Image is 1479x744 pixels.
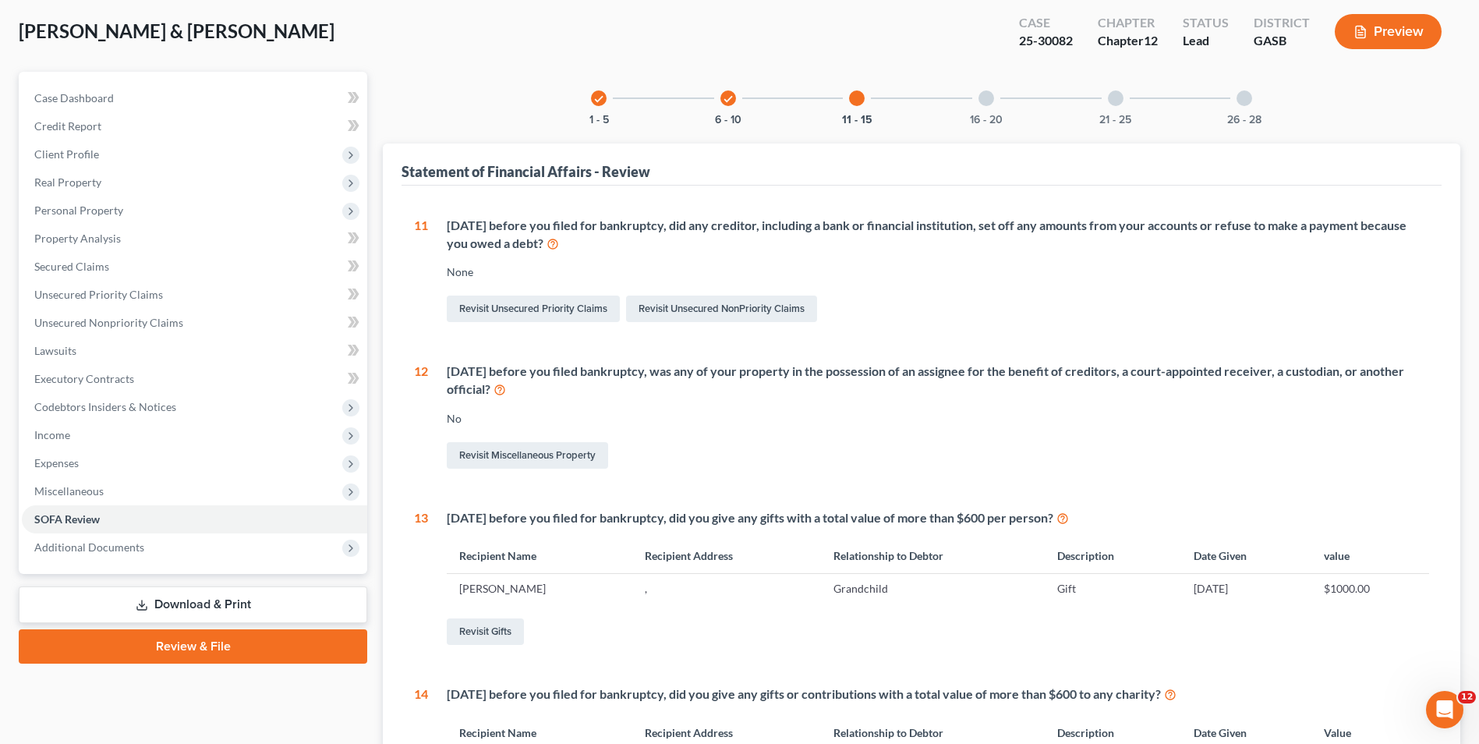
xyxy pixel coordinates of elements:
[1426,691,1463,728] iframe: Intercom live chat
[34,512,100,526] span: SOFA Review
[1019,32,1073,50] div: 25-30082
[821,573,1046,603] td: Grandchild
[22,225,367,253] a: Property Analysis
[34,147,99,161] span: Client Profile
[34,400,176,413] span: Codebtors Insiders & Notices
[34,260,109,273] span: Secured Claims
[34,344,76,357] span: Lawsuits
[447,264,1429,280] div: None
[19,629,367,664] a: Review & File
[34,372,134,385] span: Executory Contracts
[447,363,1429,399] div: [DATE] before you filed bankruptcy, was any of your property in the possession of an assignee for...
[34,175,101,189] span: Real Property
[1458,691,1476,703] span: 12
[22,365,367,393] a: Executory Contracts
[34,91,114,105] span: Case Dashboard
[22,281,367,309] a: Unsecured Priority Claims
[22,505,367,533] a: SOFA Review
[1181,540,1311,573] th: Date Given
[22,309,367,337] a: Unsecured Nonpriority Claims
[22,253,367,281] a: Secured Claims
[34,232,121,245] span: Property Analysis
[1254,32,1310,50] div: GASB
[414,363,428,472] div: 12
[414,509,428,648] div: 13
[1311,540,1429,573] th: value
[842,115,872,126] button: 11 - 15
[447,442,608,469] a: Revisit Miscellaneous Property
[1183,32,1229,50] div: Lead
[22,84,367,112] a: Case Dashboard
[715,115,741,126] button: 6 - 10
[34,428,70,441] span: Income
[447,296,620,322] a: Revisit Unsecured Priority Claims
[1098,14,1158,32] div: Chapter
[1183,14,1229,32] div: Status
[1181,573,1311,603] td: [DATE]
[447,509,1429,527] div: [DATE] before you filed for bankruptcy, did you give any gifts with a total value of more than $6...
[447,573,632,603] td: [PERSON_NAME]
[34,316,183,329] span: Unsecured Nonpriority Claims
[1254,14,1310,32] div: District
[632,573,820,603] td: ,
[593,94,604,105] i: check
[34,456,79,469] span: Expenses
[632,540,820,573] th: Recipient Address
[1311,573,1429,603] td: $1000.00
[34,204,123,217] span: Personal Property
[970,115,1003,126] button: 16 - 20
[19,586,367,623] a: Download & Print
[589,115,609,126] button: 1 - 5
[22,112,367,140] a: Credit Report
[1227,115,1261,126] button: 26 - 28
[1045,573,1181,603] td: Gift
[723,94,734,105] i: check
[19,19,334,42] span: [PERSON_NAME] & [PERSON_NAME]
[1099,115,1131,126] button: 21 - 25
[1045,540,1181,573] th: Description
[1098,32,1158,50] div: Chapter
[447,217,1429,253] div: [DATE] before you filed for bankruptcy, did any creditor, including a bank or financial instituti...
[414,217,428,326] div: 11
[402,162,650,181] div: Statement of Financial Affairs - Review
[34,540,144,554] span: Additional Documents
[1019,14,1073,32] div: Case
[1335,14,1442,49] button: Preview
[447,540,632,573] th: Recipient Name
[447,618,524,645] a: Revisit Gifts
[1144,33,1158,48] span: 12
[34,119,101,133] span: Credit Report
[447,686,1429,703] div: [DATE] before you filed for bankruptcy, did you give any gifts or contributions with a total valu...
[34,288,163,301] span: Unsecured Priority Claims
[34,484,104,498] span: Miscellaneous
[22,337,367,365] a: Lawsuits
[821,540,1046,573] th: Relationship to Debtor
[626,296,817,322] a: Revisit Unsecured NonPriority Claims
[447,411,1429,427] div: No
